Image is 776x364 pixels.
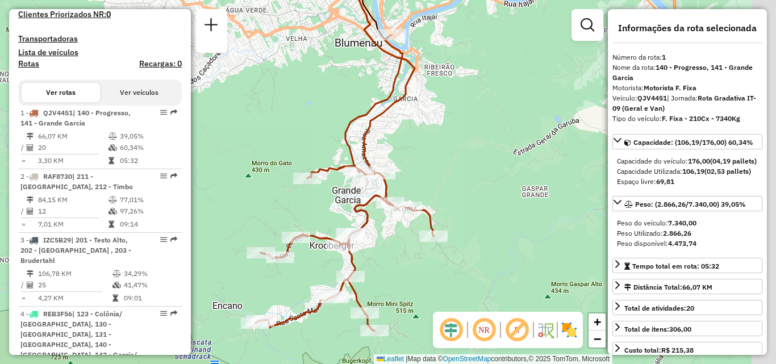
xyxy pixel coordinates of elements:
td: 77,01% [119,194,177,206]
a: Capacidade: (106,19/176,00) 60,34% [612,134,762,149]
td: / [20,279,26,291]
td: = [20,292,26,304]
em: Opções [160,173,167,179]
a: Exibir filtros [576,14,599,36]
td: 97,26% [119,206,177,217]
h4: Clientes Priorizados NR: [18,10,182,19]
td: 09:14 [119,219,177,230]
a: OpenStreetMap [443,355,491,363]
td: 34,29% [123,268,177,279]
span: 3 - [20,236,131,265]
div: Veículo: [612,93,762,114]
span: | [406,355,407,363]
a: Nova sessão e pesquisa [200,14,223,39]
div: Número da rota: [612,52,762,62]
div: Capacidade Utilizada: [617,166,758,177]
i: Tempo total em rota [109,157,114,164]
span: Ocultar NR [470,316,498,344]
span: RAF8730 [43,172,72,181]
button: Ver rotas [22,83,100,102]
strong: 7.340,00 [668,219,696,227]
strong: (02,53 pallets) [704,167,751,175]
td: 4,27 KM [37,292,112,304]
a: Zoom out [589,330,606,348]
td: / [20,142,26,153]
strong: QJV4451 [637,94,667,102]
span: IZC5B29 [43,236,71,244]
i: Total de Atividades [27,282,34,288]
strong: Motorista F. Fixa [644,83,696,92]
h4: Informações da rota selecionada [612,23,762,34]
span: | 201 - Testo Alto, 202 - [GEOGRAPHIC_DATA] , 203 - Brudertahl [20,236,131,265]
strong: (04,19 pallets) [710,157,757,165]
td: 39,05% [119,131,177,142]
img: Fluxo de ruas [536,321,554,339]
i: Tempo total em rota [112,295,118,302]
button: Ver veículos [100,83,178,102]
i: Total de Atividades [27,144,34,151]
span: + [594,315,601,329]
td: 106,78 KM [37,268,112,279]
i: Distância Total [27,270,34,277]
td: 3,30 KM [37,155,108,166]
span: 2 - [20,172,133,191]
i: Total de Atividades [27,208,34,215]
div: Tipo do veículo: [612,114,762,124]
td: 20 [37,142,108,153]
td: 25 [37,279,112,291]
div: Espaço livre: [617,177,758,187]
strong: 176,00 [688,157,710,165]
i: Distância Total [27,196,34,203]
strong: 306,00 [669,325,691,333]
em: Rota exportada [170,310,177,317]
span: QJV4451 [43,108,73,117]
td: / [20,206,26,217]
a: Zoom in [589,313,606,330]
td: 84,15 KM [37,194,108,206]
td: 12 [37,206,108,217]
td: 7,01 KM [37,219,108,230]
div: Peso disponível: [617,239,758,249]
span: REB3F56 [43,309,72,318]
a: Distância Total:66,07 KM [612,279,762,294]
em: Rota exportada [170,173,177,179]
strong: F. Fixa - 210Cx - 7340Kg [662,114,740,123]
span: Peso do veículo: [617,219,696,227]
span: Total de atividades: [624,304,694,312]
td: = [20,155,26,166]
em: Opções [160,109,167,116]
div: Capacidade: (106,19/176,00) 60,34% [612,152,762,191]
a: Tempo total em rota: 05:32 [612,258,762,273]
td: = [20,219,26,230]
strong: 1 [662,53,666,61]
i: Distância Total [27,133,34,140]
em: Rota exportada [170,109,177,116]
i: % de utilização da cubagem [109,208,117,215]
div: Nome da rota: [612,62,762,83]
div: Total de itens: [624,324,691,334]
a: Rotas [18,59,39,69]
div: Peso Utilizado: [617,228,758,239]
em: Opções [160,236,167,243]
i: % de utilização do peso [112,270,121,277]
a: Custo total:R$ 215,38 [612,342,762,357]
div: Capacidade do veículo: [617,156,758,166]
strong: R$ 215,38 [661,346,694,354]
td: 41,47% [123,279,177,291]
span: Peso: (2.866,26/7.340,00) 39,05% [635,200,746,208]
h4: Recargas: 0 [139,59,182,69]
i: Tempo total em rota [109,221,114,228]
span: | 140 - Progresso, 141 - Grande Garcia [20,108,131,127]
strong: 0 [106,9,111,19]
i: % de utilização do peso [109,196,117,203]
h4: Transportadoras [18,34,182,44]
span: 66,07 KM [682,283,712,291]
td: 09:01 [123,292,177,304]
div: Motorista: [612,83,762,93]
strong: 140 - Progresso, 141 - Grande Garcia [612,63,753,82]
td: 05:32 [119,155,177,166]
span: Exibir rótulo [503,316,531,344]
span: Capacidade: (106,19/176,00) 60,34% [633,138,753,147]
a: Total de atividades:20 [612,300,762,315]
